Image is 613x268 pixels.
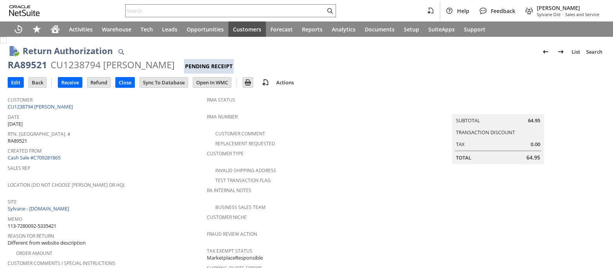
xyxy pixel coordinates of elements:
[8,165,30,171] a: Sales Rep
[541,47,550,56] img: Previous
[569,46,583,58] a: List
[270,26,293,33] span: Forecast
[215,177,271,184] a: Test Transaction Flag
[58,77,82,87] input: Receive
[8,137,27,145] span: RA89521
[452,102,544,114] caption: Summary
[51,25,60,34] svg: Home
[8,97,33,103] a: Customer
[365,26,395,33] span: Documents
[207,187,251,194] a: RA Internal Notes
[8,120,23,128] span: [DATE]
[8,233,54,239] a: Reason For Return
[243,77,253,87] input: Print
[8,239,86,247] span: Different from website description
[51,59,175,71] div: CU1238794 [PERSON_NAME]
[141,26,153,33] span: Tech
[456,129,515,136] a: Transaction Discount
[228,21,266,37] a: Customers
[140,77,188,87] input: Sync To Database
[9,5,40,16] svg: logo
[8,59,47,71] div: RA89521
[456,117,480,124] a: Subtotal
[8,222,56,230] span: 113-7280092-5335421
[207,254,263,261] span: MarketplaceResponsible
[8,131,70,137] a: Rtn. [GEOGRAPHIC_DATA]. #
[157,21,182,37] a: Leads
[261,78,270,87] img: add-record.svg
[32,25,41,34] svg: Shortcuts
[207,231,257,237] a: Fraud Review Action
[207,113,238,120] a: RMA Number
[360,21,399,37] a: Documents
[456,141,465,148] a: Tax
[28,21,46,37] div: Shortcuts
[116,47,126,56] img: Quick Find
[243,78,252,87] img: Print
[46,21,64,37] a: Home
[537,12,561,17] span: Sylvane Old
[531,141,540,148] span: 0.00
[424,21,459,37] a: SuiteApps
[193,77,231,87] input: Open In WMC
[404,26,419,33] span: Setup
[562,12,564,17] span: -
[184,59,234,74] div: Pending Receipt
[136,21,157,37] a: Tech
[64,21,97,37] a: Activities
[428,26,455,33] span: SuiteApps
[215,130,265,137] a: Customer Comment
[491,7,515,15] span: Feedback
[325,6,334,15] svg: Search
[233,26,261,33] span: Customers
[207,248,252,254] a: Tax Exempt Status
[8,77,23,87] input: Edit
[526,154,540,161] span: 64.95
[182,21,228,37] a: Opportunities
[302,26,323,33] span: Reports
[537,4,599,12] span: [PERSON_NAME]
[97,21,136,37] a: Warehouse
[162,26,177,33] span: Leads
[528,117,540,124] span: 64.95
[207,97,235,103] a: RMA Status
[8,114,20,120] a: Date
[327,21,360,37] a: Analytics
[207,150,244,157] a: Customer Type
[332,26,356,33] span: Analytics
[16,250,52,256] a: Order Amount
[215,140,275,147] a: Replacement Requested
[8,103,75,110] a: CU1238794 [PERSON_NAME]
[556,47,565,56] img: Next
[8,199,17,205] a: Site
[8,154,61,161] a: Cash Sale #C709281865
[9,21,28,37] a: Recent Records
[464,26,485,33] span: Support
[207,214,247,220] a: Customer Niche
[8,205,71,212] a: Sylvane - [DOMAIN_NAME]
[459,21,490,37] a: Support
[273,79,297,86] a: Actions
[8,260,115,266] a: Customer Comments / Special Instructions
[87,77,110,87] input: Refund
[565,12,599,17] span: Sales and Service
[266,21,297,37] a: Forecast
[29,77,46,87] input: Back
[456,154,471,161] a: Total
[126,6,325,15] input: Search
[215,204,266,210] a: Business Sales Team
[69,26,93,33] span: Activities
[102,26,131,33] span: Warehouse
[297,21,327,37] a: Reports
[8,216,22,222] a: Memo
[8,148,42,154] a: Created From
[187,26,224,33] span: Opportunities
[14,25,23,34] svg: Recent Records
[215,167,276,174] a: Invalid Shipping Address
[583,46,605,58] a: Search
[8,182,125,188] a: Location (Do Not Choose [PERSON_NAME] or HQ)
[399,21,424,37] a: Setup
[116,77,134,87] input: Close
[23,44,113,57] h1: Return Authorization
[457,7,469,15] span: Help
